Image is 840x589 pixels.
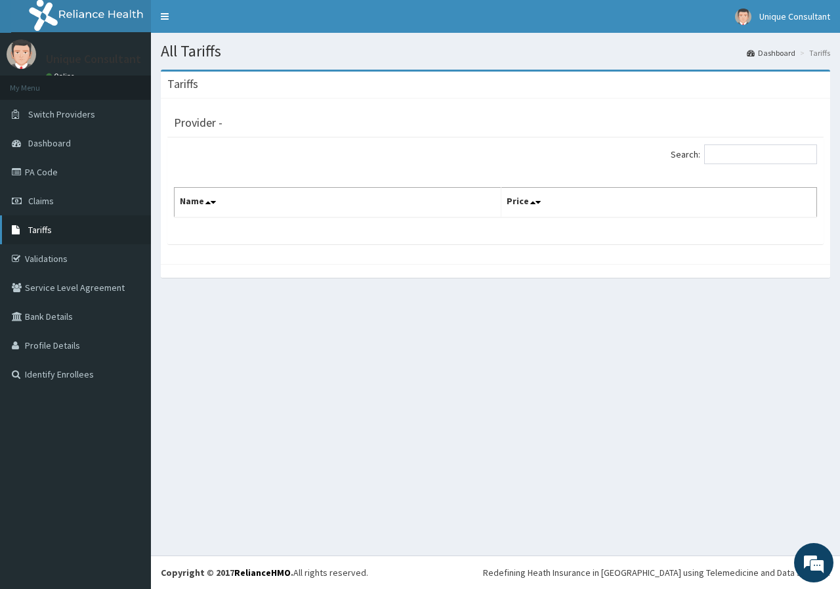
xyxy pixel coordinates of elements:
a: Online [46,72,77,81]
h1: All Tariffs [161,43,830,60]
img: User Image [735,9,751,25]
li: Tariffs [797,47,830,58]
a: RelianceHMO [234,567,291,578]
th: Name [175,188,501,218]
img: d_794563401_company_1708531726252_794563401 [24,66,53,98]
h3: Tariffs [167,78,198,90]
footer: All rights reserved. [151,556,840,589]
span: We're online! [76,165,181,298]
strong: Copyright © 2017 . [161,567,293,578]
label: Search: [671,144,817,164]
span: Claims [28,195,54,207]
span: Tariffs [28,224,52,236]
a: Dashboard [747,47,795,58]
span: Dashboard [28,137,71,149]
th: Price [501,188,817,218]
p: Unique Consultant [46,53,141,65]
div: Chat with us now [68,74,220,91]
input: Search: [704,144,817,164]
span: Unique Consultant [759,11,830,22]
span: Switch Providers [28,108,95,120]
h3: Provider - [174,117,222,129]
div: Redefining Heath Insurance in [GEOGRAPHIC_DATA] using Telemedicine and Data Science! [483,566,830,579]
div: Minimize live chat window [215,7,247,38]
img: User Image [7,39,36,69]
textarea: Type your message and hit 'Enter' [7,359,250,404]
